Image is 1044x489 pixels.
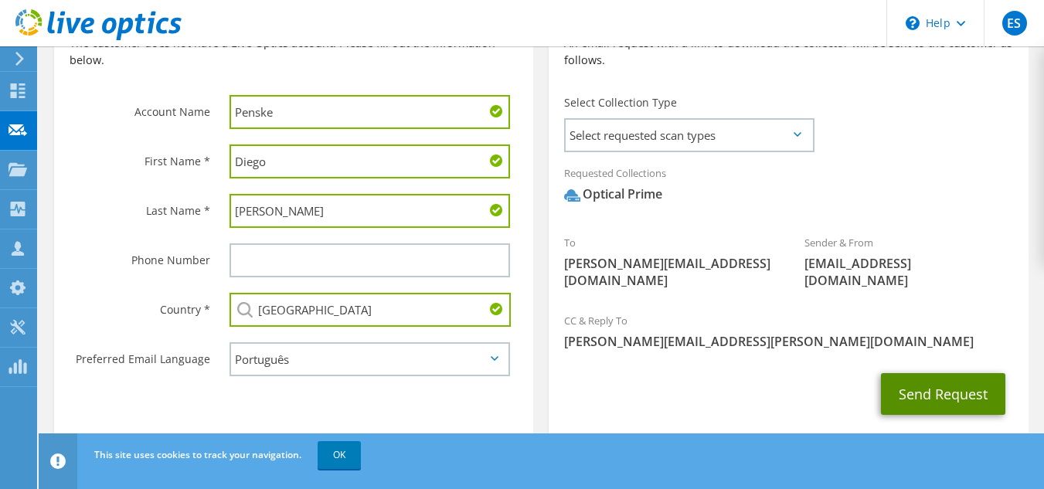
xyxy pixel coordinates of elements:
label: First Name * [70,144,210,169]
span: [PERSON_NAME][EMAIL_ADDRESS][DOMAIN_NAME] [564,255,773,289]
p: The customer does not have a Live Optics account. Please fill out the information below. [70,35,518,69]
span: This site uses cookies to track your navigation. [94,448,301,461]
span: Select requested scan types [566,120,812,151]
label: Select Collection Type [564,95,677,110]
p: An email request with a link to download the collector will be sent to the customer as follows. [564,35,1012,69]
label: Phone Number [70,243,210,268]
div: Optical Prime [564,185,662,203]
div: To [549,226,788,297]
label: Preferred Email Language [70,342,210,367]
a: OK [318,441,361,469]
span: ES [1002,11,1027,36]
span: [EMAIL_ADDRESS][DOMAIN_NAME] [804,255,1013,289]
svg: \n [906,16,920,30]
div: Sender & From [789,226,1029,297]
label: Last Name * [70,194,210,219]
span: [PERSON_NAME][EMAIL_ADDRESS][PERSON_NAME][DOMAIN_NAME] [564,333,1012,350]
div: Requested Collections [549,157,1028,219]
div: CC & Reply To [549,304,1028,358]
button: Send Request [881,373,1005,415]
label: Country * [70,293,210,318]
label: Account Name [70,95,210,120]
